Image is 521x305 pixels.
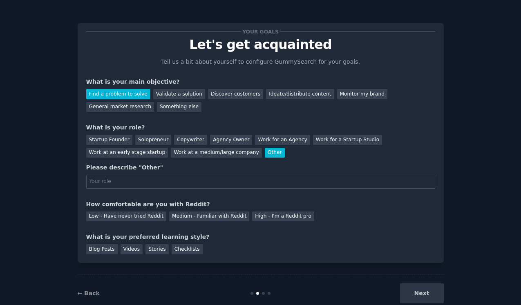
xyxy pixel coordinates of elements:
[86,135,132,145] div: Startup Founder
[86,163,435,172] div: Please describe "Other"
[135,135,171,145] div: Solopreneur
[86,102,154,112] div: General market research
[157,102,201,112] div: Something else
[171,148,262,158] div: Work at a medium/large company
[252,211,314,222] div: High - I'm a Reddit pro
[145,244,168,254] div: Stories
[158,58,364,66] p: Tell us a bit about yourself to configure GummySearch for your goals.
[86,244,118,254] div: Blog Posts
[169,211,249,222] div: Medium - Familiar with Reddit
[86,211,166,222] div: Low - Have never tried Reddit
[174,135,207,145] div: Copywriter
[241,27,280,36] span: Your goals
[153,89,205,99] div: Validate a solution
[86,233,435,241] div: What is your preferred learning style?
[266,89,334,99] div: Ideate/distribute content
[337,89,387,99] div: Monitor my brand
[86,148,168,158] div: Work at an early stage startup
[86,78,435,86] div: What is your main objective?
[265,148,285,158] div: Other
[210,135,252,145] div: Agency Owner
[172,244,203,254] div: Checklists
[86,175,435,189] input: Your role
[78,290,100,296] a: ← Back
[121,244,143,254] div: Videos
[86,200,435,209] div: How comfortable are you with Reddit?
[86,38,435,52] p: Let's get acquainted
[313,135,382,145] div: Work for a Startup Studio
[86,89,150,99] div: Find a problem to solve
[255,135,310,145] div: Work for an Agency
[208,89,263,99] div: Discover customers
[86,123,435,132] div: What is your role?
